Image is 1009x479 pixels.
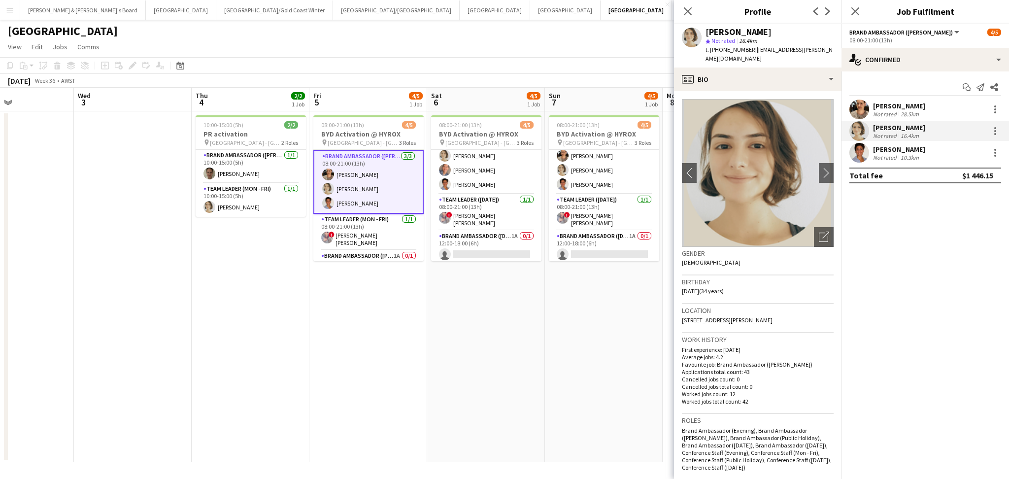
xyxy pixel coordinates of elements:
h3: Job Fulfilment [841,5,1009,18]
div: [PERSON_NAME] [706,28,772,36]
button: [GEOGRAPHIC_DATA] [530,0,601,20]
div: [PERSON_NAME] [873,123,925,132]
div: Not rated [873,154,899,161]
span: 4/5 [987,29,1001,36]
div: $1 446.15 [962,171,993,180]
div: 10.3km [899,154,921,161]
div: [PERSON_NAME] [873,145,925,154]
h3: Work history [682,335,834,344]
p: Worked jobs total count: 42 [682,398,834,405]
p: First experience: [DATE] [682,346,834,353]
span: Brand Ambassador (Evening), Brand Ambassador ([PERSON_NAME]), Brand Ambassador (Public Holiday), ... [682,427,832,471]
button: Conference Board [672,0,733,20]
button: [GEOGRAPHIC_DATA]/Gold Coast Winter [216,0,333,20]
div: Total fee [849,171,883,180]
span: [DEMOGRAPHIC_DATA] [682,259,740,266]
div: Not rated [873,132,899,139]
div: 16.4km [899,132,921,139]
button: [GEOGRAPHIC_DATA]/[GEOGRAPHIC_DATA] [333,0,460,20]
span: t. [PHONE_NUMBER] [706,46,757,53]
button: [PERSON_NAME] & [PERSON_NAME]'s Board [20,0,146,20]
img: Crew avatar or photo [682,99,834,247]
h3: Roles [682,416,834,425]
div: Open photos pop-in [814,227,834,247]
p: Average jobs: 4.2 [682,353,834,361]
p: Applications total count: 43 [682,368,834,376]
span: [STREET_ADDRESS][PERSON_NAME] [682,316,773,324]
span: Not rated [711,37,735,44]
div: Confirmed [841,48,1009,71]
button: [GEOGRAPHIC_DATA] [146,0,216,20]
span: [DATE] (34 years) [682,287,724,295]
h3: Location [682,306,834,315]
span: | [EMAIL_ADDRESS][PERSON_NAME][DOMAIN_NAME] [706,46,833,62]
h3: Profile [674,5,841,18]
button: Brand Ambassador ([PERSON_NAME]) [849,29,961,36]
h3: Gender [682,249,834,258]
div: 08:00-21:00 (13h) [849,36,1001,44]
span: 16.4km [737,37,759,44]
p: Cancelled jobs count: 0 [682,376,834,383]
div: Bio [674,68,841,91]
p: Favourite job: Brand Ambassador ([PERSON_NAME]) [682,361,834,368]
span: Brand Ambassador (Mon - Fri) [849,29,953,36]
p: Cancelled jobs total count: 0 [682,383,834,390]
div: [PERSON_NAME] [873,102,925,110]
div: Not rated [873,110,899,118]
p: Worked jobs count: 12 [682,390,834,398]
button: [GEOGRAPHIC_DATA] [460,0,530,20]
div: 28.5km [899,110,921,118]
h3: Birthday [682,277,834,286]
button: [GEOGRAPHIC_DATA] [601,0,672,20]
